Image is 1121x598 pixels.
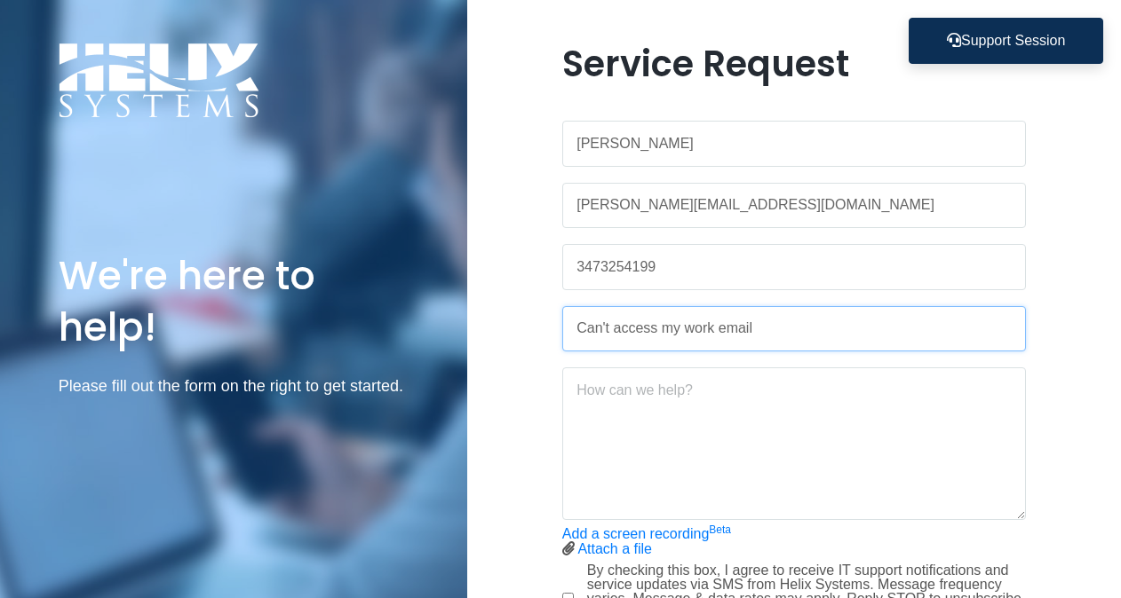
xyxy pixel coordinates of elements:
button: Support Session [909,18,1103,64]
input: Subject [562,306,1026,352]
input: Name [562,121,1026,167]
a: Add a screen recordingBeta [562,526,731,541]
input: Phone Number [562,244,1026,290]
a: Attach a file [577,541,652,556]
p: Please fill out the form on the right to get started. [59,374,409,399]
sup: Beta [709,523,731,536]
input: Work Email [562,183,1026,229]
h1: Service Request [562,43,1026,85]
h1: We're here to help! [59,250,409,351]
img: Logo [59,43,259,118]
